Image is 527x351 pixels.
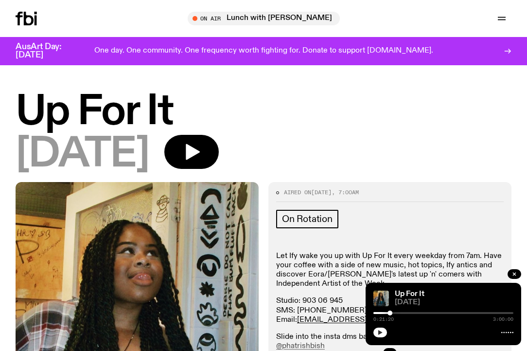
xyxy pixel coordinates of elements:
span: [DATE] [16,135,149,174]
img: Ify - a Brown Skin girl with black braided twists, looking up to the side with her tongue stickin... [373,291,389,306]
span: On Rotation [282,214,333,224]
span: , 7:00am [332,188,359,196]
p: Studio: 903 06 945 SMS: [PHONE_NUMBER] Email: [276,296,504,325]
a: [EMAIL_ADDRESS][DOMAIN_NAME] [297,316,431,324]
button: On AirLunch with [PERSON_NAME] [188,12,340,25]
span: Aired on [284,188,311,196]
p: One day. One community. One frequency worth fighting for. Donate to support [DOMAIN_NAME]. [94,47,433,55]
a: Up For It [395,290,424,298]
h1: Up For It [16,92,511,132]
span: [DATE] [311,188,332,196]
span: 3:00:00 [493,317,513,322]
h3: AusArt Day: [DATE] [16,43,78,59]
p: Let Ify wake you up with Up For It every weekday from 7am. Have your coffee with a side of new mu... [276,252,504,289]
span: [DATE] [395,299,513,306]
span: 0:21:20 [373,317,394,322]
a: On Rotation [276,210,338,228]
